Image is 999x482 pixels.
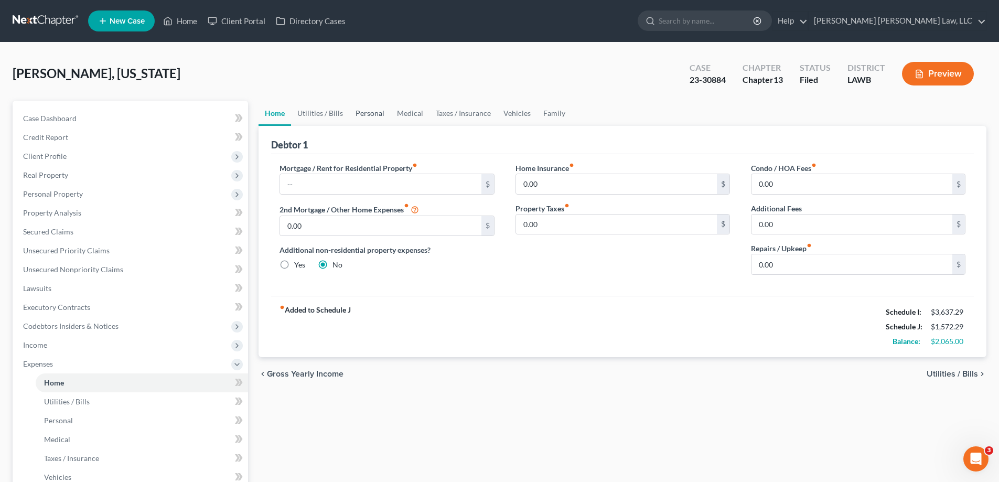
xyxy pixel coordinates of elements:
[412,163,417,168] i: fiber_manual_record
[23,246,110,255] span: Unsecured Priority Claims
[202,12,271,30] a: Client Portal
[516,215,717,234] input: --
[15,298,248,317] a: Executory Contracts
[717,174,729,194] div: $
[952,174,965,194] div: $
[23,303,90,312] span: Executory Contracts
[23,284,51,293] span: Lawsuits
[280,244,494,255] label: Additional non-residential property expenses?
[690,62,726,74] div: Case
[44,473,71,481] span: Vehicles
[847,62,885,74] div: District
[811,163,817,168] i: fiber_manual_record
[23,152,67,160] span: Client Profile
[807,243,812,248] i: fiber_manual_record
[23,322,119,330] span: Codebtors Insiders & Notices
[259,370,267,378] i: chevron_left
[847,74,885,86] div: LAWB
[931,336,965,347] div: $2,065.00
[481,216,494,236] div: $
[537,101,572,126] a: Family
[36,449,248,468] a: Taxes / Insurance
[349,101,391,126] a: Personal
[271,12,351,30] a: Directory Cases
[36,392,248,411] a: Utilities / Bills
[931,307,965,317] div: $3,637.29
[886,307,921,316] strong: Schedule I:
[800,74,831,86] div: Filed
[515,163,574,174] label: Home Insurance
[391,101,429,126] a: Medical
[23,359,53,368] span: Expenses
[717,215,729,234] div: $
[927,370,978,378] span: Utilities / Bills
[280,174,481,194] input: --
[44,397,90,406] span: Utilities / Bills
[259,370,343,378] button: chevron_left Gross Yearly Income
[659,11,755,30] input: Search by name...
[23,208,81,217] span: Property Analysis
[23,133,68,142] span: Credit Report
[280,216,481,236] input: --
[291,101,349,126] a: Utilities / Bills
[429,101,497,126] a: Taxes / Insurance
[15,222,248,241] a: Secured Claims
[23,340,47,349] span: Income
[23,114,77,123] span: Case Dashboard
[44,378,64,387] span: Home
[690,74,726,86] div: 23-30884
[902,62,974,85] button: Preview
[280,163,417,174] label: Mortgage / Rent for Residential Property
[280,305,351,349] strong: Added to Schedule J
[978,370,986,378] i: chevron_right
[404,203,409,208] i: fiber_manual_record
[952,254,965,274] div: $
[751,254,952,274] input: --
[931,322,965,332] div: $1,572.29
[515,203,570,214] label: Property Taxes
[927,370,986,378] button: Utilities / Bills chevron_right
[751,163,817,174] label: Condo / HOA Fees
[259,101,291,126] a: Home
[294,260,305,270] label: Yes
[36,430,248,449] a: Medical
[44,435,70,444] span: Medical
[110,17,145,25] span: New Case
[332,260,342,270] label: No
[36,373,248,392] a: Home
[774,74,783,84] span: 13
[280,305,285,310] i: fiber_manual_record
[271,138,308,151] div: Debtor 1
[751,243,812,254] label: Repairs / Upkeep
[15,203,248,222] a: Property Analysis
[564,203,570,208] i: fiber_manual_record
[481,174,494,194] div: $
[15,128,248,147] a: Credit Report
[743,74,783,86] div: Chapter
[13,66,180,81] span: [PERSON_NAME], [US_STATE]
[267,370,343,378] span: Gross Yearly Income
[751,215,952,234] input: --
[516,174,717,194] input: --
[751,174,952,194] input: --
[15,260,248,279] a: Unsecured Nonpriority Claims
[23,170,68,179] span: Real Property
[751,203,802,214] label: Additional Fees
[280,203,419,216] label: 2nd Mortgage / Other Home Expenses
[23,189,83,198] span: Personal Property
[772,12,808,30] a: Help
[15,279,248,298] a: Lawsuits
[569,163,574,168] i: fiber_manual_record
[952,215,965,234] div: $
[158,12,202,30] a: Home
[963,446,989,472] iframe: Intercom live chat
[743,62,783,74] div: Chapter
[44,416,73,425] span: Personal
[15,109,248,128] a: Case Dashboard
[23,265,123,274] span: Unsecured Nonpriority Claims
[893,337,920,346] strong: Balance:
[36,411,248,430] a: Personal
[23,227,73,236] span: Secured Claims
[15,241,248,260] a: Unsecured Priority Claims
[985,446,993,455] span: 3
